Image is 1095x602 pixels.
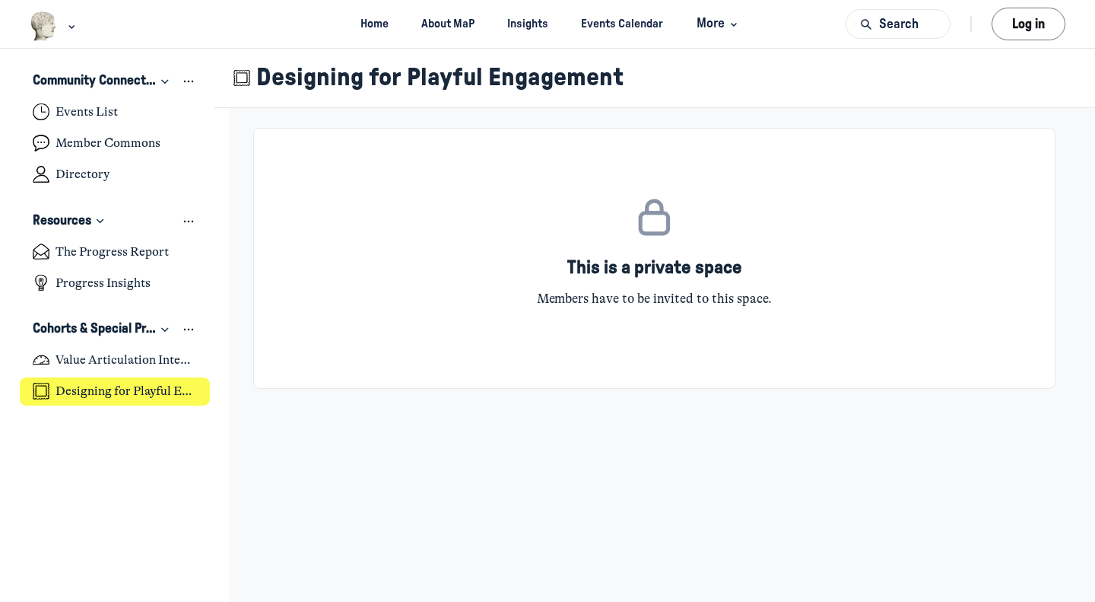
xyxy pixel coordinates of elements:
a: Home [348,10,402,38]
h4: Directory [56,167,109,182]
h3: Community Connections [33,73,157,90]
h3: Resources [33,213,91,230]
h3: Cohorts & Special Projects [33,321,157,338]
button: Log in [992,8,1065,40]
button: ResourcesCollapse space [20,208,211,234]
h4: Member Commons [56,135,160,151]
a: Events List [20,98,211,126]
header: Page Header [214,49,1095,108]
h4: Value Articulation Intensive (Cultural Leadership Lab) [56,352,197,368]
a: Designing for Playful Engagement [20,377,211,406]
h4: Events List [56,104,118,119]
span: More [697,14,741,34]
a: Progress Insights [20,269,211,297]
a: Member Commons [20,129,211,158]
a: Directory [20,161,211,189]
button: Community ConnectionsCollapse space [20,68,211,95]
button: View space group options [181,73,198,90]
h1: Designing for Playful Engagement [256,63,624,93]
h4: Progress Insights [56,276,151,291]
a: Insights [494,10,562,38]
button: More [683,10,747,38]
img: Museums as Progress logo [30,11,58,41]
div: Collapse space [157,322,173,337]
button: Search [846,9,951,39]
button: Cohorts & Special ProjectsCollapse space [20,317,211,343]
h5: This is a private space [287,256,1022,279]
div: Collapse space [92,213,109,230]
a: The Progress Report [20,237,211,266]
a: Events Calendar [568,10,677,38]
main: Main Content [214,108,1095,409]
button: View space group options [181,213,198,230]
div: Collapse space [157,74,173,89]
h4: Designing for Playful Engagement [56,384,197,399]
a: Value Articulation Intensive (Cultural Leadership Lab) [20,346,211,374]
h4: The Progress Report [56,244,169,260]
button: Museums as Progress logo [30,10,79,43]
a: About MaP [408,10,488,38]
p: Members have to be invited to this space. [287,289,1022,309]
button: View space group options [181,321,198,338]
